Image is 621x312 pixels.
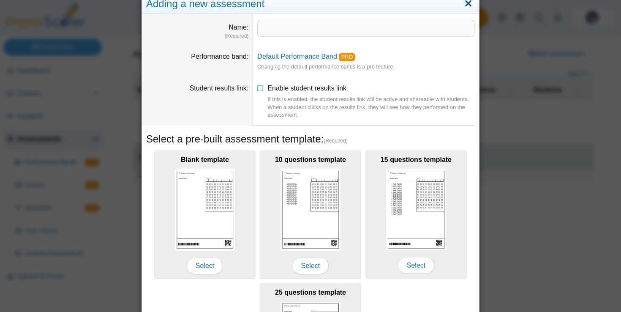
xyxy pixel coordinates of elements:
img: scan_sheet_10_questions.png [281,169,340,250]
label: Performance band [191,53,248,60]
a: Default Performance Band [257,53,337,60]
b: 10 questions template [275,156,346,163]
b: Blank template [181,156,229,163]
span: Select [398,257,434,274]
span: Enable student results link [267,85,475,119]
small: Changing the default performance bands is a pro feature. [257,63,394,70]
b: 25 questions template [275,289,346,296]
span: Select [187,257,223,274]
span: (Required) [324,137,348,145]
a: PRO [339,53,355,61]
b: 15 questions template [381,156,452,163]
label: Student results link [190,85,249,92]
label: Name [229,24,248,31]
dfn: (Required) [146,33,248,40]
img: scan_sheet_blank.png [175,169,235,250]
h5: Select a pre-built assessment template: [146,132,475,146]
div: If this is enabled, the student results link will be active and shareable with students. When a s... [267,96,475,119]
img: scan_sheet_15_questions.png [386,169,446,250]
span: Select [292,257,329,274]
